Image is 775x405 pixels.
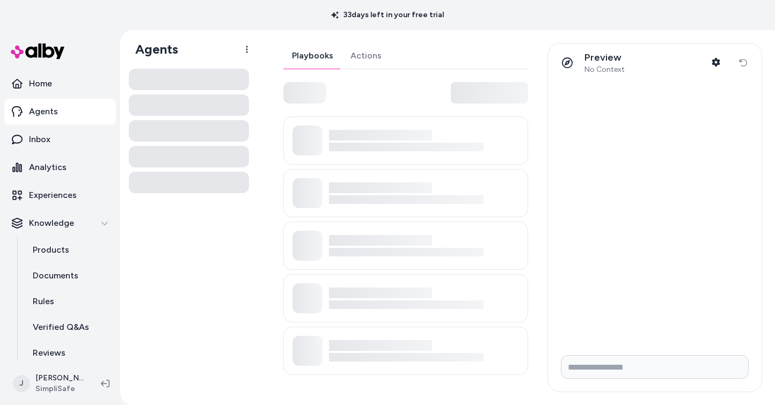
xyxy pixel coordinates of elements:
input: Write your prompt here [561,355,749,379]
p: Rules [33,295,54,308]
span: No Context [584,65,625,75]
p: Experiences [29,189,77,202]
p: Analytics [29,161,67,174]
span: SimpliSafe [35,384,84,394]
p: Documents [33,269,78,282]
p: [PERSON_NAME] [35,373,84,384]
p: Agents [29,105,58,118]
p: Inbox [29,133,50,146]
p: Preview [584,51,625,64]
a: Rules [22,289,116,314]
p: Verified Q&As [33,321,89,334]
a: Agents [4,99,116,124]
a: Playbooks [283,43,342,69]
a: Documents [22,263,116,289]
a: Analytics [4,154,116,180]
a: Reviews [22,340,116,366]
p: Products [33,244,69,256]
a: Inbox [4,127,116,152]
p: 33 days left in your free trial [325,10,450,20]
a: Products [22,237,116,263]
button: J[PERSON_NAME]SimpliSafe [6,366,92,401]
button: Knowledge [4,210,116,236]
p: Home [29,77,52,90]
a: Actions [342,43,390,69]
a: Verified Q&As [22,314,116,340]
h1: Agents [127,41,178,57]
p: Reviews [33,347,65,359]
a: Home [4,71,116,97]
img: alby Logo [11,43,64,59]
a: Experiences [4,182,116,208]
span: J [13,375,30,392]
p: Knowledge [29,217,74,230]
